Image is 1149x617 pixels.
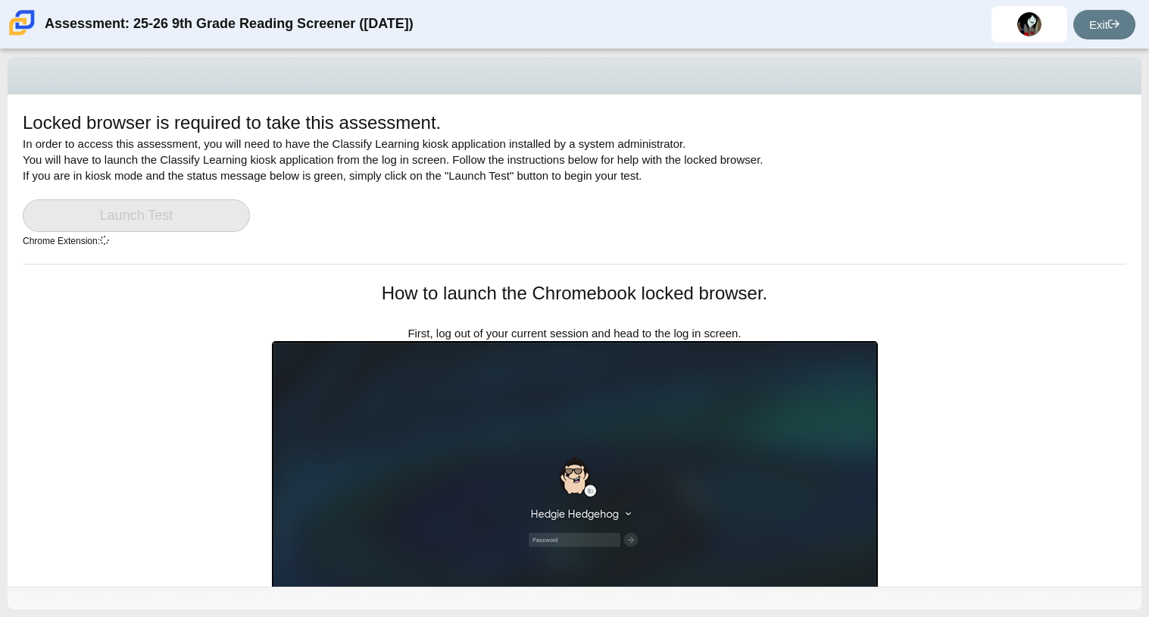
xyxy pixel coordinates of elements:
[23,110,441,136] h1: Locked browser is required to take this assessment.
[272,280,878,306] h1: How to launch the Chromebook locked browser.
[23,236,109,246] small: Chrome Extension:
[1073,10,1135,39] a: Exit
[45,6,414,42] div: Assessment: 25-26 9th Grade Reading Screener ([DATE])
[1017,12,1041,36] img: jasmine.prince.dHpTB5
[23,110,1126,264] div: In order to access this assessment, you will need to have the Classify Learning kiosk application...
[6,7,38,39] img: Carmen School of Science & Technology
[23,199,250,232] a: Launch Test
[6,28,38,41] a: Carmen School of Science & Technology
